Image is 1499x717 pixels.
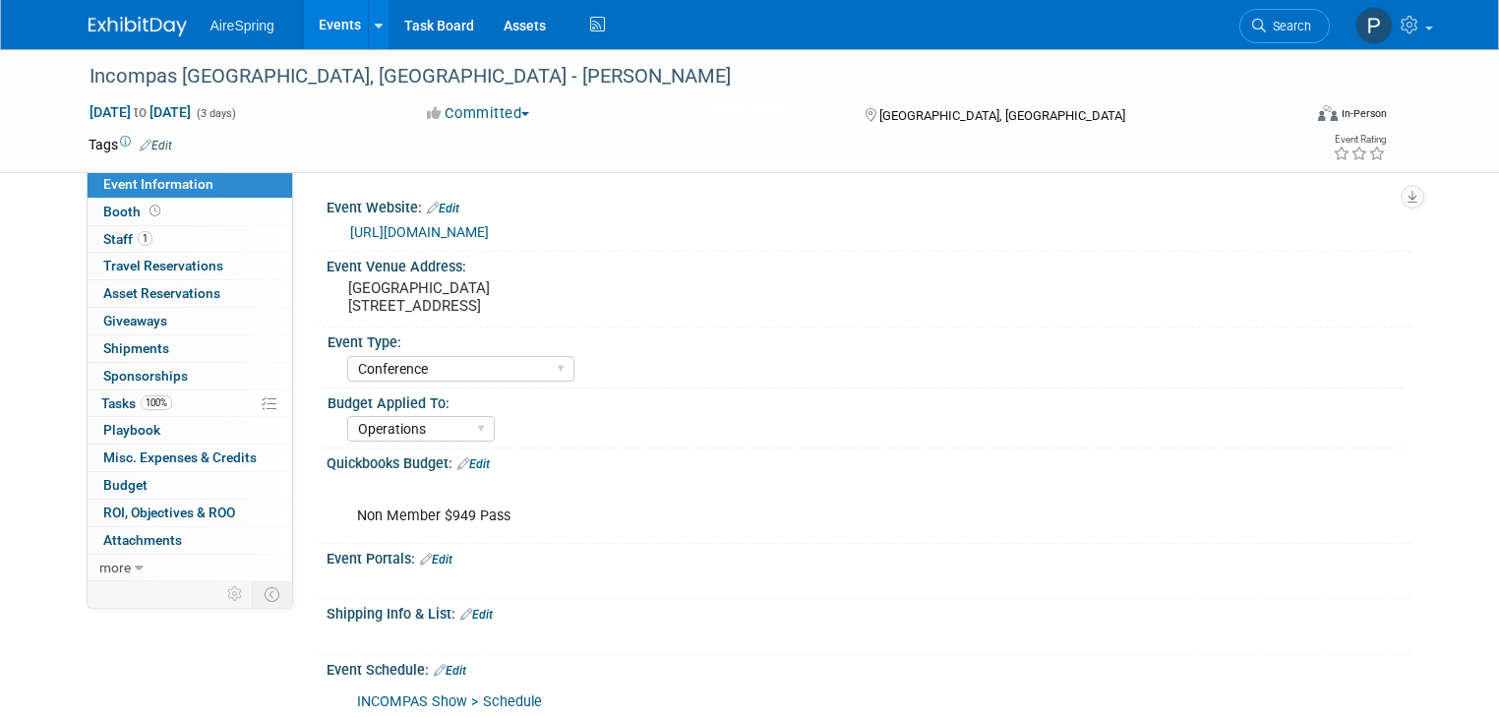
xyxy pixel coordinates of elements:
[103,477,148,493] span: Budget
[460,608,493,622] a: Edit
[141,395,172,410] span: 100%
[1195,102,1387,132] div: Event Format
[88,500,292,526] a: ROI, Objectives & ROO
[350,224,489,240] a: [URL][DOMAIN_NAME]
[218,581,253,607] td: Personalize Event Tab Strip
[88,363,292,389] a: Sponsorships
[103,313,167,329] span: Giveaways
[103,532,182,548] span: Attachments
[88,390,292,417] a: Tasks100%
[103,204,164,219] span: Booth
[210,18,274,33] span: AireSpring
[88,226,292,253] a: Staff1
[195,107,236,120] span: (3 days)
[88,527,292,554] a: Attachments
[88,472,292,499] a: Budget
[88,445,292,471] a: Misc. Expenses & Credits
[146,204,164,218] span: Booth not reserved yet
[1341,106,1387,121] div: In-Person
[343,477,1201,536] div: Non Member $949 Pass
[879,108,1125,123] span: [GEOGRAPHIC_DATA], [GEOGRAPHIC_DATA]
[327,544,1411,569] div: Event Portals:
[131,104,150,120] span: to
[89,17,187,36] img: ExhibitDay
[103,449,257,465] span: Misc. Expenses & Credits
[1355,7,1393,44] img: Patrick Dailey
[138,231,152,246] span: 1
[88,335,292,362] a: Shipments
[327,252,1411,276] div: Event Venue Address:
[328,328,1403,352] div: Event Type:
[1318,105,1338,121] img: Format-Inperson.png
[1239,9,1330,43] a: Search
[252,581,292,607] td: Toggle Event Tabs
[103,505,235,520] span: ROI, Objectives & ROO
[457,457,490,471] a: Edit
[103,340,169,356] span: Shipments
[140,139,172,152] a: Edit
[420,553,452,567] a: Edit
[420,103,537,124] button: Committed
[88,555,292,581] a: more
[327,655,1411,681] div: Event Schedule:
[348,279,757,315] pre: [GEOGRAPHIC_DATA] [STREET_ADDRESS]
[103,285,220,301] span: Asset Reservations
[83,59,1277,94] div: Incompas [GEOGRAPHIC_DATA], [GEOGRAPHIC_DATA] - [PERSON_NAME]
[434,664,466,678] a: Edit
[99,560,131,575] span: more
[88,171,292,198] a: Event Information
[103,258,223,273] span: Travel Reservations
[103,231,152,247] span: Staff
[88,417,292,444] a: Playbook
[88,280,292,307] a: Asset Reservations
[88,199,292,225] a: Booth
[89,135,172,154] td: Tags
[327,599,1411,625] div: Shipping Info & List:
[327,193,1411,218] div: Event Website:
[103,368,188,384] span: Sponsorships
[328,388,1403,413] div: Budget Applied To:
[101,395,172,411] span: Tasks
[89,103,192,121] span: [DATE] [DATE]
[327,448,1411,474] div: Quickbooks Budget:
[427,202,459,215] a: Edit
[103,176,213,192] span: Event Information
[88,308,292,334] a: Giveaways
[1266,19,1311,33] span: Search
[103,422,160,438] span: Playbook
[1333,135,1386,145] div: Event Rating
[357,693,542,710] a: INCOMPAS Show > Schedule
[88,253,292,279] a: Travel Reservations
